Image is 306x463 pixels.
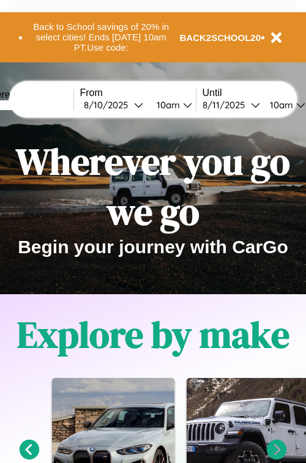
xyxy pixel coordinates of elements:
button: Back to School savings of 20% in select cities! Ends [DATE] 10am PT.Use code: [23,18,180,56]
div: 8 / 11 / 2025 [203,99,251,111]
div: 10am [264,99,296,111]
button: 8/10/2025 [80,98,147,111]
div: 8 / 10 / 2025 [84,99,134,111]
h1: Explore by make [17,309,289,360]
label: From [80,87,196,98]
b: BACK2SCHOOL20 [180,32,261,43]
button: 10am [147,98,196,111]
div: 10am [151,99,183,111]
